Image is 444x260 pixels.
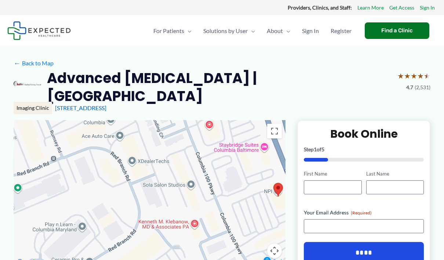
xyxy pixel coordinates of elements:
strong: Providers, Clinics, and Staff: [288,4,352,11]
span: ← [14,59,21,66]
span: ★ [404,69,411,83]
span: (Required) [351,210,372,216]
label: Your Email Address [304,209,424,216]
div: Imaging Clinic [14,102,52,114]
span: ★ [417,69,424,83]
a: Find a Clinic [365,22,429,39]
a: Sign In [420,3,435,12]
button: Map camera controls [267,243,282,258]
span: ★ [397,69,404,83]
h2: Book Online [304,127,424,141]
h2: Advanced [MEDICAL_DATA] | [GEOGRAPHIC_DATA] [47,69,392,105]
a: ←Back to Map [14,58,54,69]
label: First Name [304,170,361,177]
span: 4.7 [406,83,413,92]
label: Last Name [366,170,424,177]
span: Register [331,18,352,44]
a: [STREET_ADDRESS] [55,104,106,111]
span: 5 [321,146,324,152]
span: (2,531) [415,83,430,92]
p: Step of [304,147,424,152]
span: Menu Toggle [248,18,255,44]
span: 1 [314,146,317,152]
a: Register [325,18,357,44]
span: For Patients [153,18,184,44]
a: For PatientsMenu Toggle [148,18,197,44]
a: Solutions by UserMenu Toggle [197,18,261,44]
a: Learn More [357,3,384,12]
a: Sign In [296,18,325,44]
span: Sign In [302,18,319,44]
a: AboutMenu Toggle [261,18,296,44]
a: Get Access [389,3,414,12]
span: About [267,18,283,44]
img: Expected Healthcare Logo - side, dark font, small [7,21,71,40]
span: Menu Toggle [283,18,290,44]
span: ★ [411,69,417,83]
button: Toggle fullscreen view [267,124,282,138]
span: Solutions by User [203,18,248,44]
nav: Primary Site Navigation [148,18,357,44]
span: ★ [424,69,430,83]
span: Menu Toggle [184,18,192,44]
